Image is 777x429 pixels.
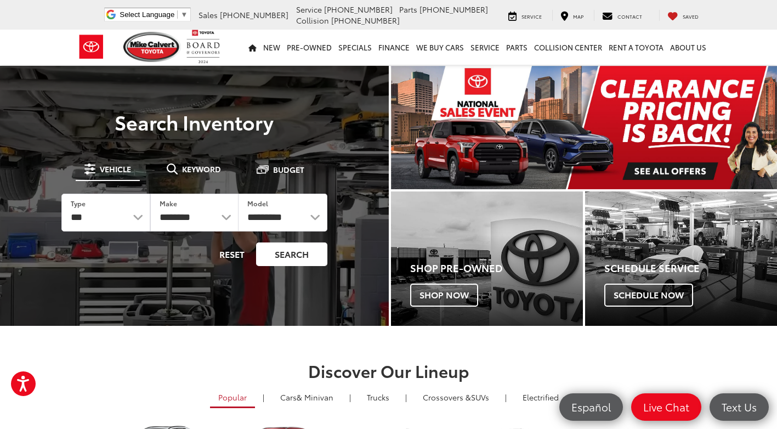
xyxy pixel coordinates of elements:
a: Popular [210,388,255,408]
a: SUVs [415,388,497,407]
span: Select Language [120,10,174,19]
span: Map [573,13,583,20]
span: Español [566,400,616,414]
a: Shop Pre-Owned Shop Now [391,191,583,326]
div: Toyota [391,191,583,326]
img: Mike Calvert Toyota [123,32,182,62]
a: Cars [272,388,342,407]
a: Pre-Owned [283,30,335,65]
span: Schedule Now [604,284,693,307]
span: & Minivan [297,392,333,403]
span: Collision [296,15,329,26]
li: | [502,392,509,403]
img: Toyota [71,29,112,65]
label: Type [71,199,86,208]
a: Collision Center [531,30,605,65]
a: New [260,30,283,65]
span: Sales [198,9,218,20]
span: Service [296,4,322,15]
a: Map [552,10,592,21]
span: Vehicle [100,165,131,173]
span: Live Chat [638,400,695,414]
label: Make [160,199,177,208]
span: Parts [399,4,417,15]
a: Parts [503,30,531,65]
h3: Search Inventory [46,111,343,133]
span: [PHONE_NUMBER] [220,9,288,20]
label: Model [247,199,268,208]
a: About Us [667,30,710,65]
div: Toyota [585,191,777,326]
li: | [260,392,267,403]
a: Rent a Toyota [605,30,667,65]
a: Electrified [514,388,567,407]
a: Finance [375,30,413,65]
a: Live Chat [631,393,701,421]
button: Reset [210,242,254,266]
a: Service [500,10,550,21]
a: Service [467,30,503,65]
a: Select Language​ [120,10,188,19]
h2: Discover Our Lineup [76,362,701,380]
li: | [402,392,410,403]
a: Español [559,393,623,421]
a: Schedule Service Schedule Now [585,191,777,326]
a: My Saved Vehicles [659,10,707,21]
span: Saved [683,13,699,20]
span: Text Us [716,400,762,414]
a: Contact [594,10,650,21]
span: [PHONE_NUMBER] [419,4,488,15]
a: Specials [335,30,375,65]
a: WE BUY CARS [413,30,467,65]
a: Trucks [359,388,398,407]
button: Search [256,242,327,266]
span: Budget [273,166,304,173]
a: Text Us [710,393,769,421]
span: [PHONE_NUMBER] [324,4,393,15]
span: Keyword [182,165,221,173]
span: Contact [617,13,642,20]
span: Shop Now [410,284,478,307]
span: ▼ [180,10,188,19]
h4: Schedule Service [604,263,777,274]
li: | [347,392,354,403]
span: [PHONE_NUMBER] [331,15,400,26]
span: Service [521,13,542,20]
h4: Shop Pre-Owned [410,263,583,274]
span: ​ [177,10,178,19]
span: Crossovers & [423,392,471,403]
a: Home [245,30,260,65]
